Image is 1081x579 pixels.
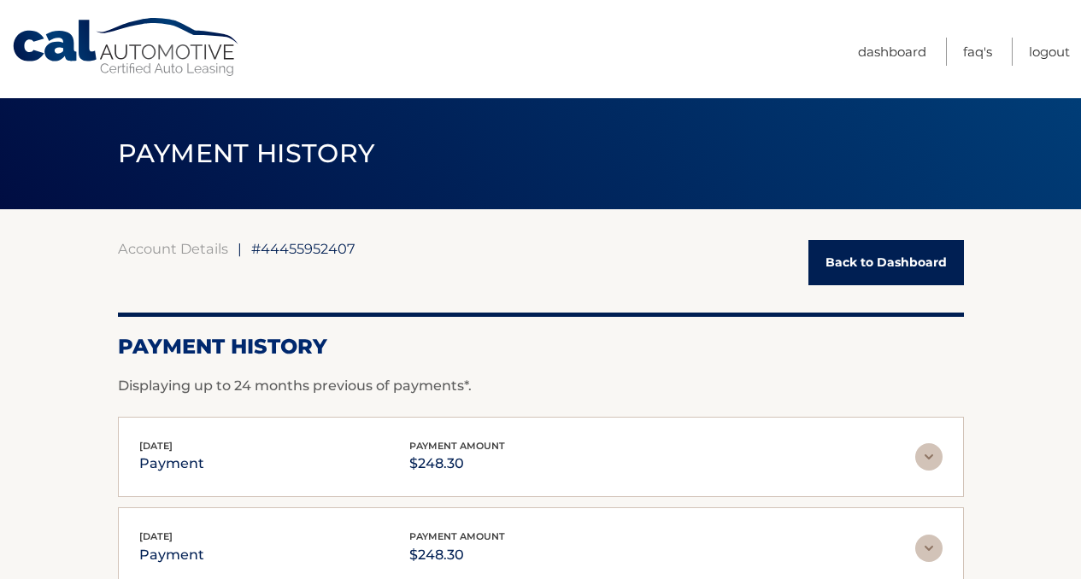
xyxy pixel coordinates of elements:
a: Dashboard [858,38,926,66]
span: | [238,240,242,257]
a: Logout [1029,38,1070,66]
img: accordion-rest.svg [915,535,943,562]
span: payment amount [409,440,505,452]
p: $248.30 [409,543,505,567]
p: payment [139,543,204,567]
a: Account Details [118,240,228,257]
p: payment [139,452,204,476]
span: #44455952407 [251,240,355,257]
span: [DATE] [139,440,173,452]
a: Back to Dashboard [808,240,964,285]
a: Cal Automotive [11,17,242,78]
h2: Payment History [118,334,964,360]
p: Displaying up to 24 months previous of payments*. [118,376,964,396]
p: $248.30 [409,452,505,476]
a: FAQ's [963,38,992,66]
img: accordion-rest.svg [915,443,943,471]
span: PAYMENT HISTORY [118,137,375,169]
span: payment amount [409,530,505,542]
span: [DATE] [139,530,173,542]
